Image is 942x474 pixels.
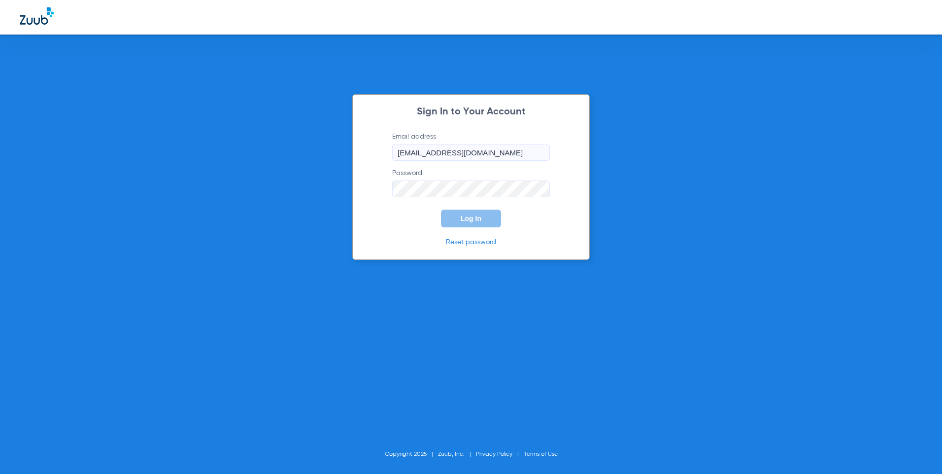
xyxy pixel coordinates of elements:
[377,107,565,117] h2: Sign In to Your Account
[446,239,496,246] a: Reset password
[441,210,501,227] button: Log In
[392,132,550,161] label: Email address
[476,451,512,457] a: Privacy Policy
[893,427,942,474] iframe: Chat Widget
[438,449,476,459] li: Zuub, Inc.
[392,144,550,161] input: Email address
[20,7,54,25] img: Zuub Logo
[461,215,481,222] span: Log In
[392,181,550,197] input: Password
[524,451,558,457] a: Terms of Use
[392,168,550,197] label: Password
[385,449,438,459] li: Copyright 2025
